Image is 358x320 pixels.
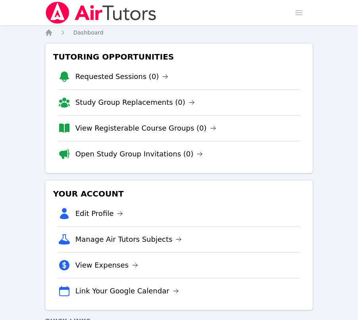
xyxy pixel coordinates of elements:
[52,187,307,201] h3: Your Account
[75,97,195,108] a: Study Group Replacements (0)
[52,50,307,64] h3: Tutoring Opportunities
[75,71,169,82] a: Requested Sessions (0)
[75,260,138,271] a: View Expenses
[45,29,314,37] nav: Breadcrumb
[75,148,203,160] a: Open Study Group Invitations (0)
[75,285,179,297] a: Link Your Google Calendar
[45,2,157,24] img: Air Tutors
[75,123,216,134] a: View Registerable Course Groups (0)
[75,234,182,245] a: Manage Air Tutors Subjects
[75,208,123,219] a: Edit Profile
[73,29,104,36] span: Dashboard
[73,29,104,37] a: Dashboard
